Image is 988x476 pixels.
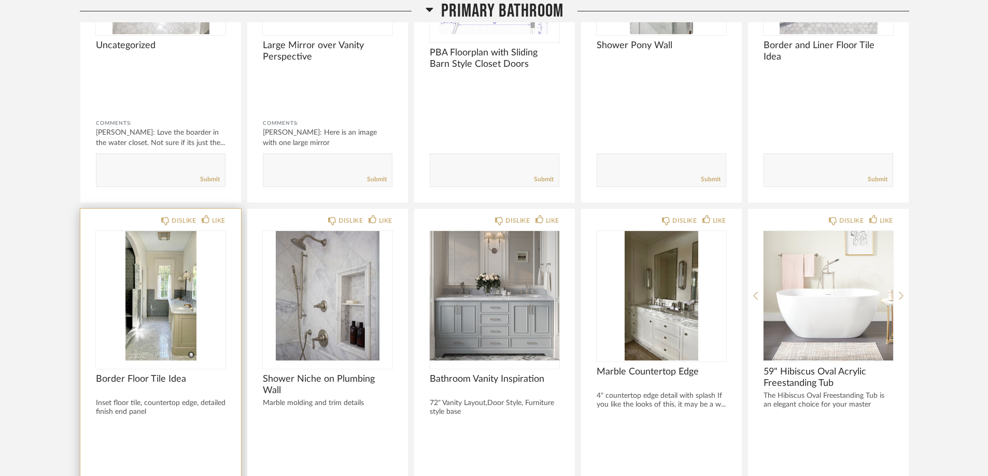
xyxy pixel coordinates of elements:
[430,47,559,70] span: PBA Floorplan with Sliding Barn Style Closet Doors
[263,127,392,148] div: [PERSON_NAME]: Here is an image with one large mirror
[212,215,225,226] div: LIKE
[430,373,559,385] span: Bathroom Vanity Inspiration
[338,215,363,226] div: DISLIKE
[597,366,726,378] span: Marble Countertop Edge
[505,215,530,226] div: DISLIKE
[367,175,387,184] a: Submit
[172,215,196,226] div: DISLIKE
[96,40,225,51] span: Uncategorized
[597,40,726,51] span: Shower Pony Wall
[96,231,225,360] img: undefined
[672,215,697,226] div: DISLIKE
[263,399,392,408] div: Marble molding and trim details
[96,399,225,416] div: Inset floor tile, countertop edge, detailed finish end panel
[764,366,893,389] span: 59" Hibiscus Oval Acrylic Freestanding Tub
[546,215,559,226] div: LIKE
[379,215,392,226] div: LIKE
[713,215,726,226] div: LIKE
[764,392,893,418] div: The Hibiscus Oval Freestanding Tub is an elegant choice for your master bathr...
[263,373,392,396] span: Shower Niche on Plumbing Wall
[880,215,893,226] div: LIKE
[701,175,721,184] a: Submit
[764,231,893,360] img: undefined
[839,215,864,226] div: DISLIKE
[200,175,220,184] a: Submit
[534,175,554,184] a: Submit
[263,40,392,63] span: Large Mirror over Vanity Perspective
[263,231,392,360] div: 0
[430,399,559,416] div: 72" Vanity Layout,Door Style, Furniture style base
[96,231,225,360] div: 0
[263,118,392,128] div: Comments:
[430,231,559,360] img: undefined
[764,40,893,63] span: Border and Liner Floor Tile Idea
[96,127,225,148] div: [PERSON_NAME]: Love the boarder in the water closet. Not sure if its just the...
[868,175,887,184] a: Submit
[96,118,225,128] div: Comments:
[597,392,726,409] div: 4" countertop edge detail with splash If you like the looks of this, it may be a w...
[96,373,225,385] span: Border Floor Tile Idea
[597,231,726,360] img: undefined
[430,231,559,360] div: 0
[263,231,392,360] img: undefined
